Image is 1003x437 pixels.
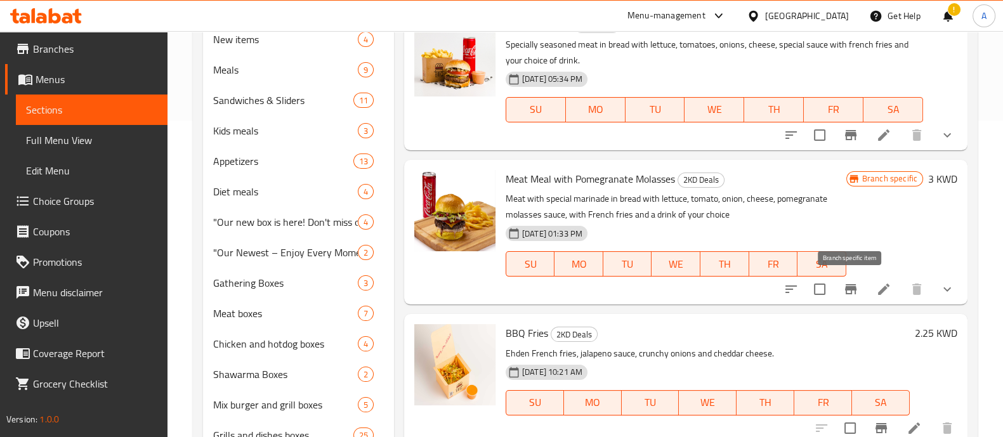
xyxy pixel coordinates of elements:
div: New items4 [203,24,394,55]
span: "Our Newest – Enjoy Every Moment!" (•‿•) [213,245,358,260]
button: WE [652,251,700,277]
span: Grocery Checklist [33,376,157,391]
span: Branch specific [857,173,922,185]
span: Select to update [806,122,833,148]
a: Grocery Checklist [5,369,167,399]
div: 2KD Deals [551,327,598,342]
span: Chicken and hotdog boxes [213,336,358,351]
span: [DATE] 10:21 AM [517,366,587,378]
div: 2KD Deals [678,173,724,188]
span: "Our new box is here! Don't miss out!" [213,214,358,230]
span: Select to update [806,276,833,303]
span: Meat boxes [213,306,358,321]
button: SA [852,390,910,415]
div: items [353,153,374,169]
button: FR [794,390,852,415]
p: Specially seasoned meat in bread with lettuce, tomatoes, onions, cheese, special sauce with frenc... [506,37,923,68]
div: items [358,32,374,47]
button: delete [901,274,932,304]
span: Appetizers [213,153,353,169]
a: Menu disclaimer [5,277,167,308]
div: items [358,336,374,351]
a: Choice Groups [5,186,167,216]
div: [GEOGRAPHIC_DATA] [765,9,849,23]
span: Menu disclaimer [33,285,157,300]
div: "Our new box is here! Don't miss out!"4 [203,207,394,237]
img: Meat Meal with Pomegranate Molasses [414,170,495,251]
span: Version: [6,411,37,427]
a: Full Menu View [16,125,167,155]
span: 5 [358,399,373,411]
span: WE [684,393,731,412]
div: items [358,214,374,230]
span: 4 [358,338,373,350]
span: Edit Menu [26,163,157,178]
a: Promotions [5,247,167,277]
a: Edit menu item [876,282,891,297]
div: items [358,123,374,138]
button: TU [603,251,652,277]
button: SA [863,97,923,122]
p: Ehden French fries, jalapeno sauce, crunchy onions and cheddar cheese. [506,346,910,362]
button: MO [566,97,626,122]
button: sort-choices [776,274,806,304]
span: FR [799,393,847,412]
h6: 3 KWD [928,15,957,33]
div: Meat boxes7 [203,298,394,329]
div: Kids meals [213,123,358,138]
span: TU [608,255,647,273]
span: 3 [358,277,373,289]
a: Coverage Report [5,338,167,369]
span: 9 [358,64,373,76]
button: FR [749,251,798,277]
span: 3 [358,125,373,137]
span: Choice Groups [33,193,157,209]
span: 11 [354,95,373,107]
p: Meat with special marinade in bread with lettuce, tomato, onion, cheese, pomegranate molasses sau... [506,191,846,223]
span: Diet meals [213,184,358,199]
span: Full Menu View [26,133,157,148]
span: Sections [26,102,157,117]
div: items [353,93,374,108]
span: Mix burger and grill boxes [213,397,358,412]
span: SU [511,393,559,412]
span: 2KD Deals [678,173,724,187]
span: A [981,9,987,23]
img: BBQ Fries [414,324,495,405]
span: Coupons [33,224,157,239]
div: items [358,62,374,77]
img: BBQ Beef Meal [414,15,495,96]
div: items [358,184,374,199]
span: New items [213,32,358,47]
button: show more [932,120,962,150]
button: MO [554,251,603,277]
a: Edit menu item [876,127,891,143]
span: MO [571,100,620,119]
div: "Our Newest – Enjoy Every Moment!" (•‿•)2 [203,237,394,268]
span: Coverage Report [33,346,157,361]
span: SA [869,100,918,119]
button: delete [901,120,932,150]
span: WE [657,255,695,273]
button: FR [804,97,863,122]
span: 2 [358,247,373,259]
div: Chicken and hotdog boxes4 [203,329,394,359]
a: Coupons [5,216,167,247]
span: 13 [354,155,373,167]
a: Branches [5,34,167,64]
svg: Show Choices [940,127,955,143]
span: TU [631,100,680,119]
button: WE [679,390,737,415]
a: Sections [16,95,167,125]
span: 4 [358,216,373,228]
button: TH [700,251,749,277]
a: Edit menu item [907,421,922,436]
